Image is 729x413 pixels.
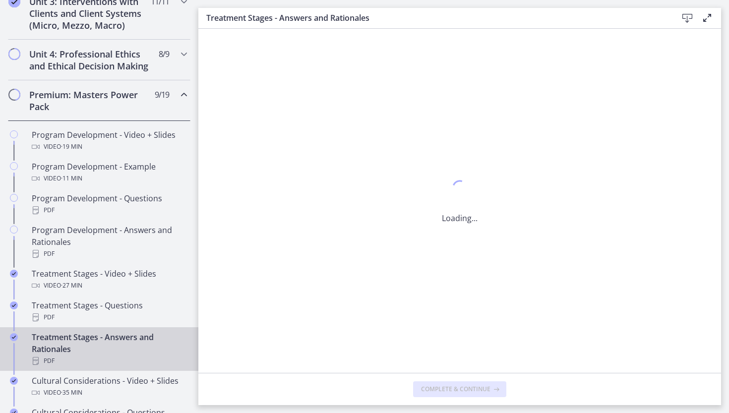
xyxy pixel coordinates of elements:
[32,375,186,399] div: Cultural Considerations - Video + Slides
[29,48,150,72] h2: Unit 4: Professional Ethics and Ethical Decision Making
[61,173,82,184] span: · 11 min
[32,280,186,292] div: Video
[61,141,82,153] span: · 19 min
[442,212,478,224] p: Loading...
[10,301,18,309] i: Completed
[32,192,186,216] div: Program Development - Questions
[61,387,82,399] span: · 35 min
[206,12,662,24] h3: Treatment Stages - Answers and Rationales
[10,333,18,341] i: Completed
[32,268,186,292] div: Treatment Stages - Video + Slides
[159,48,169,60] span: 8 / 9
[155,89,169,101] span: 9 / 19
[32,129,186,153] div: Program Development - Video + Slides
[413,381,506,397] button: Complete & continue
[32,311,186,323] div: PDF
[32,224,186,260] div: Program Development - Answers and Rationales
[32,248,186,260] div: PDF
[10,377,18,385] i: Completed
[442,177,478,200] div: 1
[32,161,186,184] div: Program Development - Example
[32,141,186,153] div: Video
[10,270,18,278] i: Completed
[32,387,186,399] div: Video
[421,385,490,393] span: Complete & continue
[32,331,186,367] div: Treatment Stages - Answers and Rationales
[32,355,186,367] div: PDF
[32,173,186,184] div: Video
[29,89,150,113] h2: Premium: Masters Power Pack
[32,299,186,323] div: Treatment Stages - Questions
[32,204,186,216] div: PDF
[61,280,82,292] span: · 27 min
